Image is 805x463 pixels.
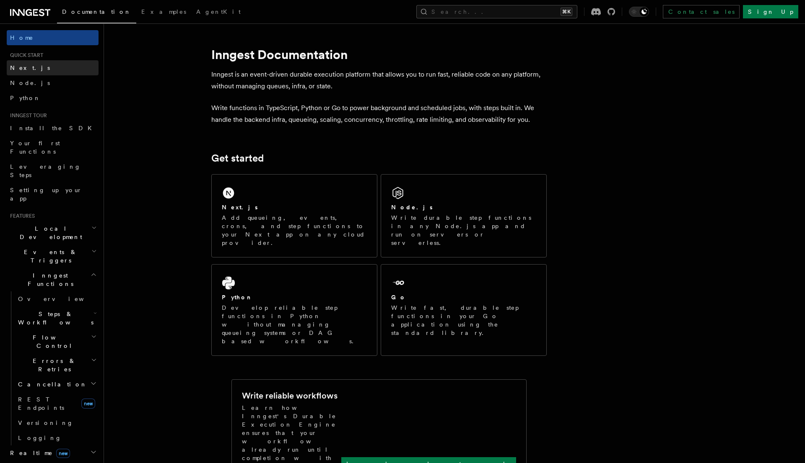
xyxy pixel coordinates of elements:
button: Events & Triggers [7,244,99,268]
span: Versioning [18,419,73,426]
span: new [81,399,95,409]
span: Inngest Functions [7,271,91,288]
a: Documentation [57,3,136,23]
span: Home [10,33,34,42]
span: Errors & Retries [15,357,91,373]
span: Node.js [10,80,50,86]
span: Install the SDK [10,125,97,131]
span: Cancellation [15,380,87,388]
span: Quick start [7,52,43,59]
h1: Inngest Documentation [211,47,547,62]
span: Flow Control [15,333,91,350]
h2: Python [222,293,253,301]
span: Setting up your app [10,187,82,202]
a: Leveraging Steps [7,159,99,183]
a: Contact sales [663,5,740,18]
kbd: ⌘K [561,8,572,16]
a: Setting up your app [7,183,99,206]
a: Next.js [7,60,99,75]
h2: Go [391,293,406,301]
a: REST Endpointsnew [15,392,99,415]
h2: Next.js [222,203,258,211]
p: Write durable step functions in any Node.js app and run on servers or serverless. [391,213,536,247]
span: Logging [18,435,62,441]
span: Leveraging Steps [10,163,81,178]
span: AgentKit [196,8,241,15]
button: Cancellation [15,377,99,392]
h2: Write reliable workflows [242,390,338,401]
button: Steps & Workflows [15,306,99,330]
span: Events & Triggers [7,248,91,265]
a: Logging [15,430,99,445]
span: Realtime [7,449,70,457]
a: Get started [211,152,264,164]
a: Your first Functions [7,136,99,159]
p: Add queueing, events, crons, and step functions to your Next app on any cloud provider. [222,213,367,247]
span: new [56,449,70,458]
span: Local Development [7,224,91,241]
a: Versioning [15,415,99,430]
span: Overview [18,296,104,302]
button: Inngest Functions [7,268,99,291]
a: PythonDevelop reliable step functions in Python without managing queueing systems or DAG based wo... [211,264,377,356]
a: AgentKit [191,3,246,23]
a: Python [7,90,99,105]
span: REST Endpoints [18,396,64,411]
span: Inngest tour [7,112,47,119]
span: Next.js [10,64,50,71]
button: Flow Control [15,330,99,353]
button: Realtimenew [7,445,99,460]
span: Python [10,95,41,101]
a: GoWrite fast, durable step functions in your Go application using the standard library. [381,264,547,356]
span: Documentation [62,8,131,15]
a: Install the SDK [7,121,99,136]
a: Home [7,30,99,45]
p: Develop reliable step functions in Python without managing queueing systems or DAG based workflows. [222,304,367,345]
p: Write fast, durable step functions in your Go application using the standard library. [391,304,536,337]
a: Overview [15,291,99,306]
p: Inngest is an event-driven durable execution platform that allows you to run fast, reliable code ... [211,69,547,92]
span: Your first Functions [10,140,60,155]
button: Toggle dark mode [629,7,649,17]
span: Features [7,213,35,219]
button: Search...⌘K [416,5,577,18]
button: Local Development [7,221,99,244]
a: Examples [136,3,191,23]
p: Write functions in TypeScript, Python or Go to power background and scheduled jobs, with steps bu... [211,102,547,126]
h2: Node.js [391,203,433,211]
button: Errors & Retries [15,353,99,377]
span: Examples [141,8,186,15]
div: Inngest Functions [7,291,99,445]
a: Next.jsAdd queueing, events, crons, and step functions to your Next app on any cloud provider. [211,174,377,257]
a: Node.js [7,75,99,90]
a: Node.jsWrite durable step functions in any Node.js app and run on servers or serverless. [381,174,547,257]
a: Sign Up [743,5,798,18]
span: Steps & Workflows [15,310,93,327]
